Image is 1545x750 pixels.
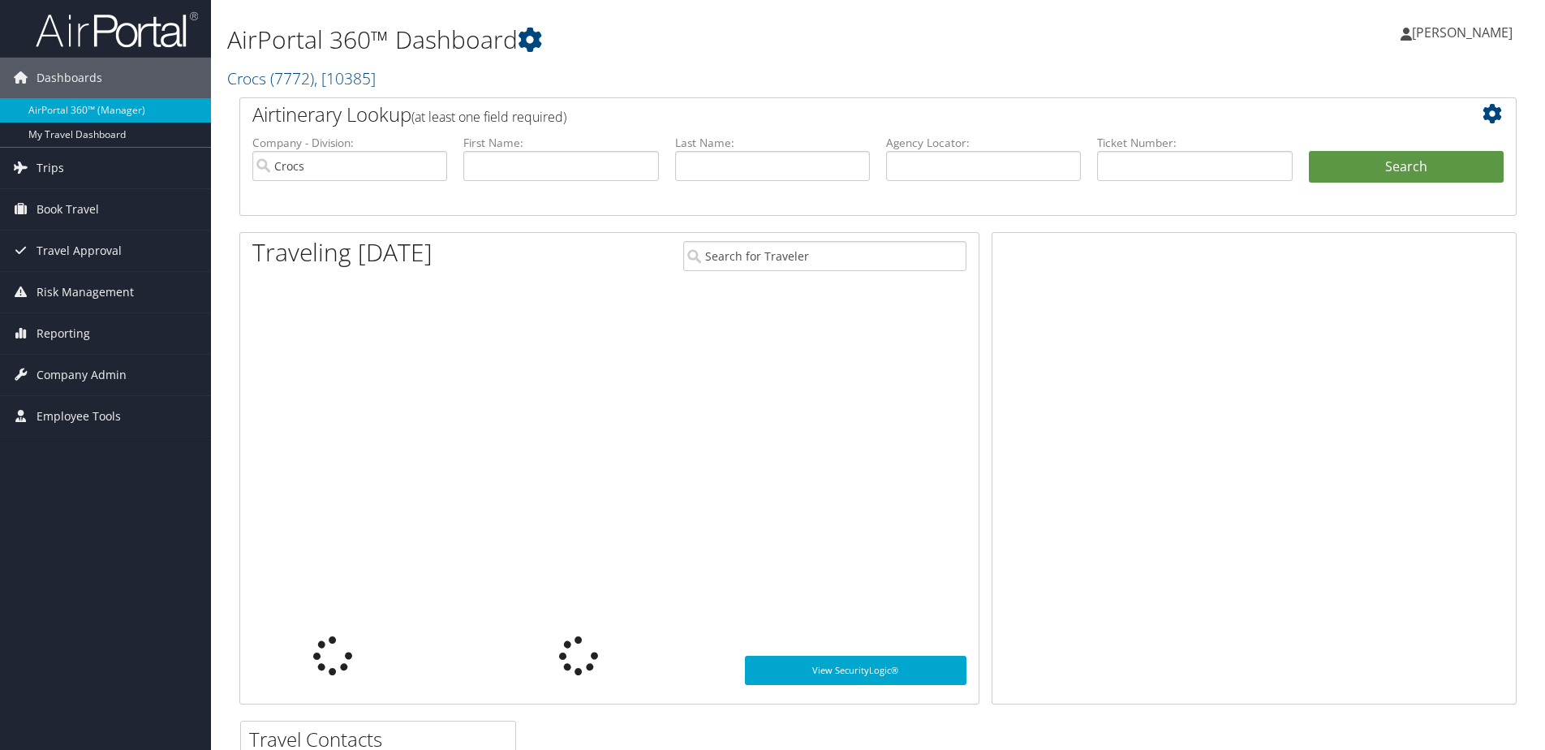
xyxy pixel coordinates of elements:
span: Trips [37,148,64,188]
a: View SecurityLogic® [745,656,966,685]
span: Company Admin [37,355,127,395]
span: Book Travel [37,189,99,230]
label: Agency Locator: [886,135,1081,151]
span: (at least one field required) [411,108,566,126]
label: Company - Division: [252,135,447,151]
span: Risk Management [37,272,134,312]
h1: AirPortal 360™ Dashboard [227,23,1095,57]
input: Search for Traveler [683,241,966,271]
h2: Airtinerary Lookup [252,101,1397,128]
img: airportal-logo.png [36,11,198,49]
label: Last Name: [675,135,870,151]
span: Employee Tools [37,396,121,437]
span: ( 7772 ) [270,67,314,89]
a: [PERSON_NAME] [1401,8,1529,57]
span: Reporting [37,313,90,354]
label: Ticket Number: [1097,135,1292,151]
label: First Name: [463,135,658,151]
span: Dashboards [37,58,102,98]
span: , [ 10385 ] [314,67,376,89]
span: [PERSON_NAME] [1412,24,1513,41]
button: Search [1309,151,1504,183]
span: Travel Approval [37,231,122,271]
a: Crocs [227,67,376,89]
h1: Traveling [DATE] [252,235,433,269]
